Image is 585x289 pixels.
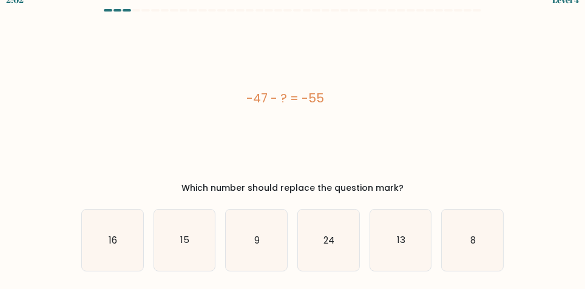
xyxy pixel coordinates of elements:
[89,182,496,194] div: Which number should replace the question mark?
[180,234,189,247] text: 15
[397,234,405,247] text: 13
[81,89,489,107] div: -47 - ? = -55
[470,234,476,247] text: 8
[323,234,334,247] text: 24
[109,234,117,247] text: 16
[254,234,260,247] text: 9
